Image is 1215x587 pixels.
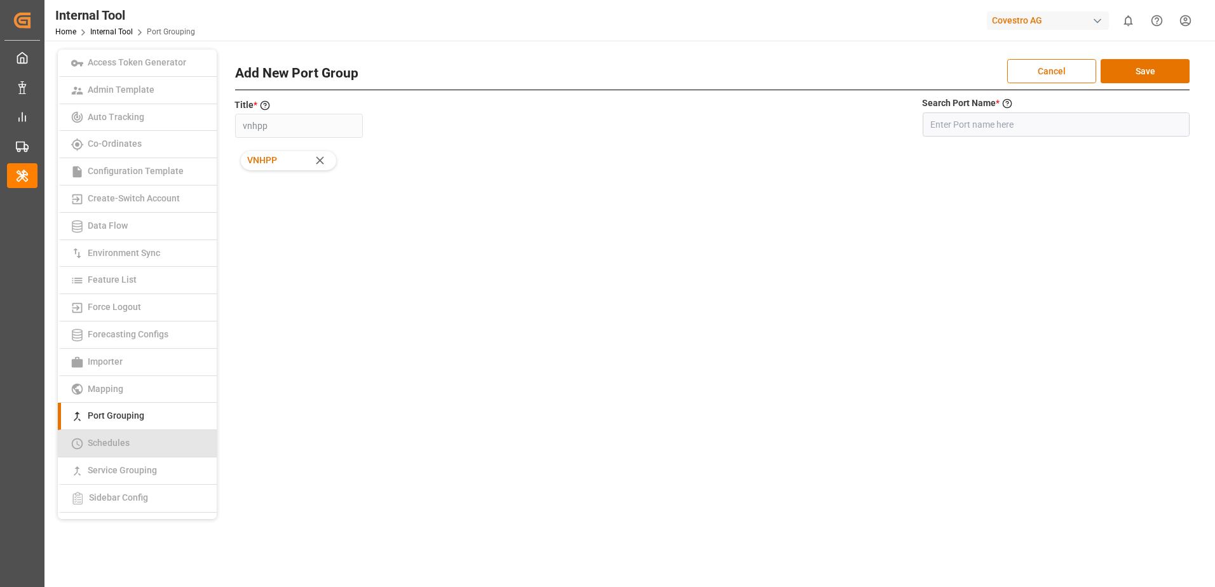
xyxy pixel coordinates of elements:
[58,349,217,376] a: Importer
[58,77,217,104] a: Admin Template
[84,329,172,339] span: Forecasting Configs
[58,267,217,294] a: Feature List
[1114,6,1143,35] button: show 0 new notifications
[1143,6,1171,35] button: Help Center
[58,294,217,321] a: Force Logout
[58,403,217,430] a: Port Grouping
[55,6,195,25] div: Internal Tool
[58,131,217,158] a: Co-Ordinates
[55,27,76,36] a: Home
[84,302,145,312] span: Force Logout
[1007,59,1096,83] button: Cancel
[58,321,217,349] a: Forecasting Configs
[84,166,187,176] span: Configuration Template
[84,138,146,149] span: Co-Ordinates
[84,384,127,394] span: Mapping
[84,465,161,475] span: Service Grouping
[923,112,1190,137] input: Enter Port name here
[84,410,148,421] span: Port Grouping
[84,274,140,285] span: Feature List
[58,158,217,186] a: Configuration Template
[58,213,217,240] a: Data Flow
[84,57,190,67] span: Access Token Generator
[922,97,996,110] label: Search Port Name
[90,27,133,36] a: Internal Tool
[84,220,132,231] span: Data Flow
[987,11,1109,30] div: Covestro AG
[58,50,217,77] a: Access Token Generator
[58,186,217,213] a: Create-Switch Account
[58,240,217,267] a: Environment Sync
[247,154,277,167] span: VNHPP
[84,193,184,203] span: Create-Switch Account
[84,112,148,122] span: Auto Tracking
[84,438,133,448] span: Schedules
[58,513,217,541] a: Solution Management
[84,248,164,258] span: Environment Sync
[84,356,126,367] span: Importer
[58,457,217,485] a: Service Grouping
[58,485,217,513] a: Sidebar Config
[235,114,363,138] input: Enter group title here
[84,84,158,95] span: Admin Template
[1101,59,1190,83] button: Save
[58,376,217,403] a: Mapping
[85,492,152,503] span: Sidebar Config
[234,98,254,112] label: Title
[58,430,217,457] a: Schedules
[987,8,1114,32] button: Covestro AG
[58,104,217,132] a: Auto Tracking
[235,64,358,84] h2: Add New Port Group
